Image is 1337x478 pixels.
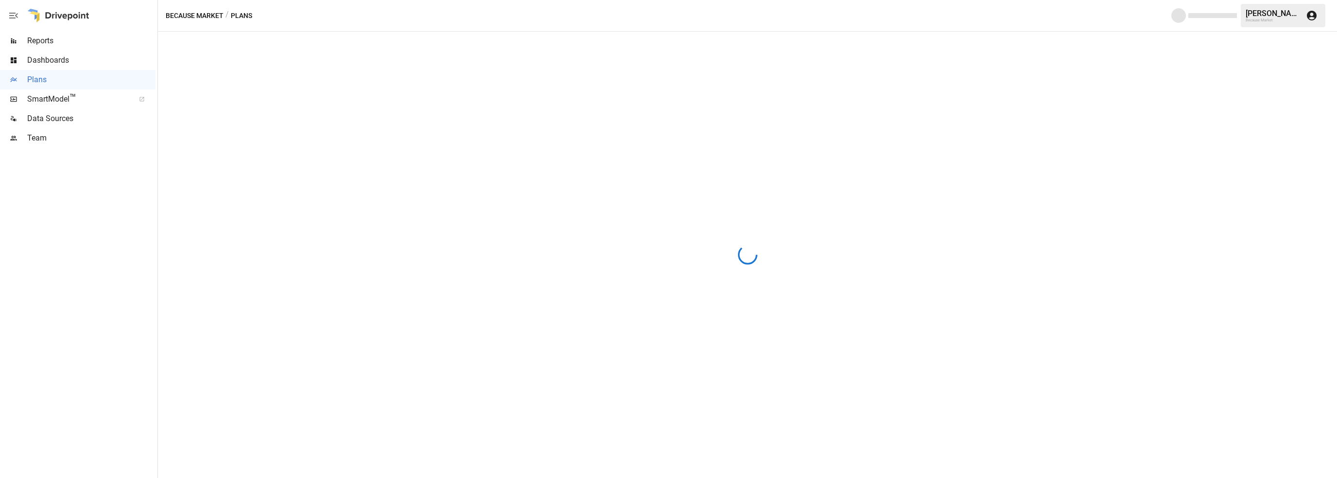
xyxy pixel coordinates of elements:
span: SmartModel [27,93,128,105]
div: [PERSON_NAME] [1246,9,1300,18]
span: Team [27,132,155,144]
div: / [225,10,229,22]
span: Data Sources [27,113,155,124]
span: ™ [69,92,76,104]
span: Reports [27,35,155,47]
span: Dashboards [27,54,155,66]
span: Plans [27,74,155,86]
div: Because Market [1246,18,1300,22]
button: Because Market [166,10,223,22]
